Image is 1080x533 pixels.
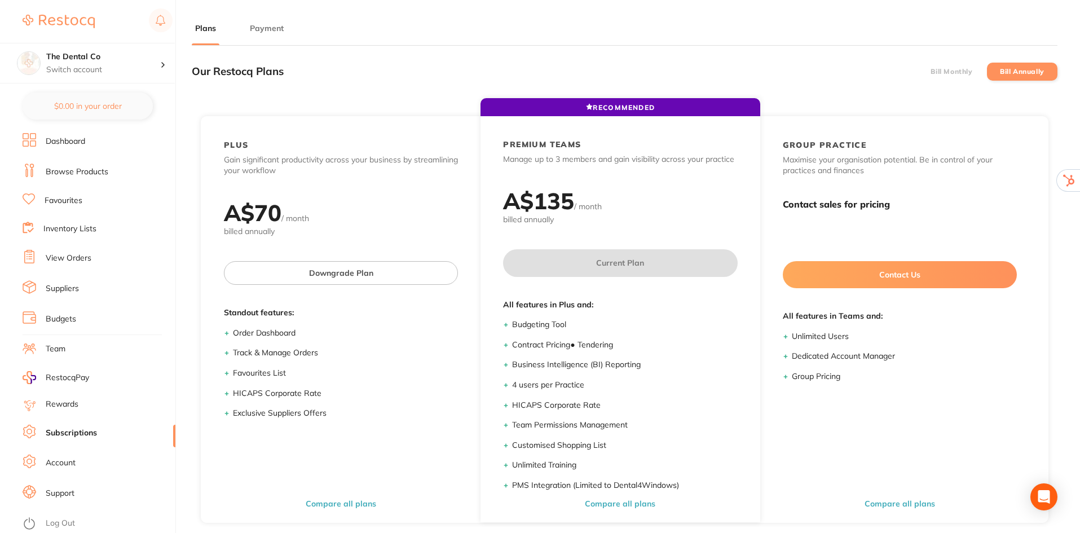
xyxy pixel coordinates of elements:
li: Group Pricing [792,371,1017,382]
li: Unlimited Training [512,460,737,471]
a: Subscriptions [46,428,97,439]
h4: The Dental Co [46,51,160,63]
a: Suppliers [46,283,79,294]
a: Rewards [46,399,78,410]
a: Support [46,488,74,499]
span: / month [281,213,309,223]
p: Manage up to 3 members and gain visibility across your practice [503,154,737,165]
a: View Orders [46,253,91,264]
img: The Dental Co [17,52,40,74]
span: All features in Teams and: [783,311,1017,322]
h2: GROUP PRACTICE [783,140,867,150]
button: Log Out [23,515,172,533]
li: PMS Integration (Limited to Dental4Windows) [512,480,737,491]
li: Track & Manage Orders [233,347,458,359]
li: Exclusive Suppliers Offers [233,408,458,419]
button: Compare all plans [861,499,938,509]
p: Maximise your organisation potential. Be in control of your practices and finances [783,155,1017,177]
span: Standout features: [224,307,458,319]
li: Unlimited Users [792,331,1017,342]
a: Favourites [45,195,82,206]
button: Contact Us [783,261,1017,288]
a: Budgets [46,314,76,325]
label: Bill Monthly [931,68,972,76]
button: Current Plan [503,249,737,276]
a: Restocq Logo [23,8,95,34]
button: Downgrade Plan [224,261,458,285]
a: Team [46,343,65,355]
h2: A$ 70 [224,199,281,227]
a: Log Out [46,518,75,529]
li: Business Intelligence (BI) Reporting [512,359,737,371]
li: HICAPS Corporate Rate [233,388,458,399]
li: Contract Pricing ● Tendering [512,340,737,351]
h3: Our Restocq Plans [192,65,284,78]
button: Compare all plans [302,499,380,509]
p: Switch account [46,64,160,76]
button: Compare all plans [581,499,659,509]
a: Account [46,457,76,469]
span: / month [574,201,602,212]
h2: PREMIUM TEAMS [503,139,581,149]
img: Restocq Logo [23,15,95,28]
h2: A$ 135 [503,187,574,215]
li: Favourites List [233,368,458,379]
h2: PLUS [224,140,249,150]
span: RestocqPay [46,372,89,384]
button: Payment [246,23,287,34]
span: billed annually [503,214,737,226]
a: RestocqPay [23,371,89,384]
li: Dedicated Account Manager [792,351,1017,362]
button: $0.00 in your order [23,92,153,120]
li: Customised Shopping List [512,440,737,451]
h3: Contact sales for pricing [783,199,1017,210]
button: Plans [192,23,219,34]
div: Open Intercom Messenger [1030,483,1057,510]
span: billed annually [224,226,458,237]
a: Dashboard [46,136,85,147]
li: HICAPS Corporate Rate [512,400,737,411]
label: Bill Annually [1000,68,1044,76]
li: Order Dashboard [233,328,458,339]
span: All features in Plus and: [503,299,737,311]
li: Team Permissions Management [512,420,737,431]
span: RECOMMENDED [586,103,655,112]
img: RestocqPay [23,371,36,384]
li: 4 users per Practice [512,380,737,391]
a: Inventory Lists [43,223,96,235]
li: Budgeting Tool [512,319,737,331]
a: Browse Products [46,166,108,178]
p: Gain significant productivity across your business by streamlining your workflow [224,155,458,177]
